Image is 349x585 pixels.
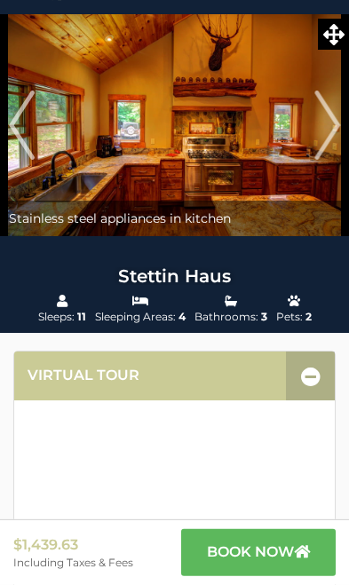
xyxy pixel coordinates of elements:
button: Previous [9,14,35,236]
button: Next [314,14,340,236]
a: Virtual Tour [28,366,139,386]
img: arrow [9,90,35,161]
span: Including Taxes & Fees [13,555,133,570]
img: arrow [314,90,340,161]
span: $1,439.63 [13,535,133,556]
button: book now [181,529,336,576]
